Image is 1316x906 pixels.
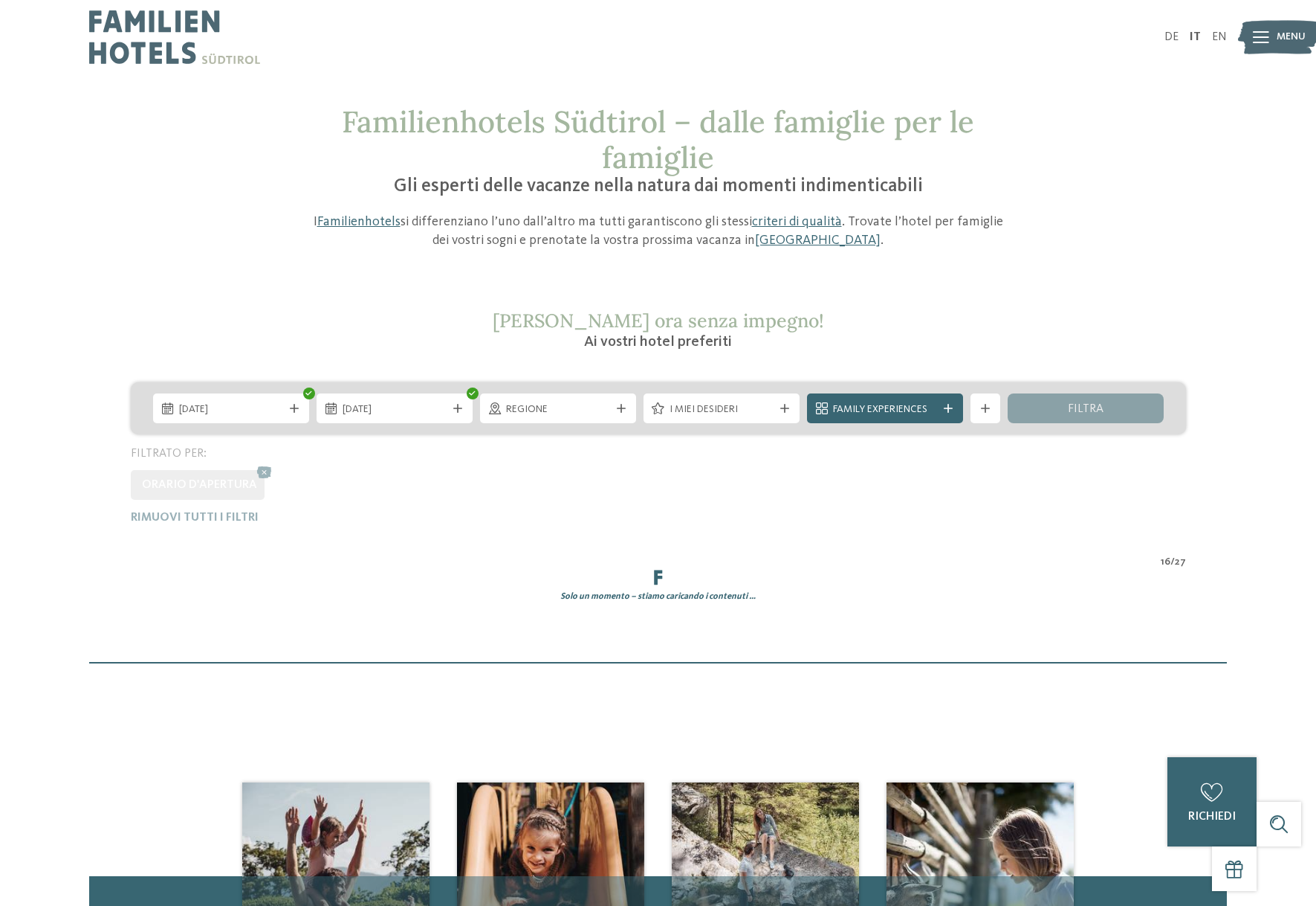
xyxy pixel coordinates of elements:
span: [PERSON_NAME] ora senza impegno! [493,309,824,332]
span: I miei desideri [670,402,774,417]
span: [DATE] [343,402,447,417]
span: Menu [1277,30,1306,45]
a: EN [1212,31,1227,43]
a: criteri di qualità [752,215,842,228]
span: Familienhotels Südtirol – dalle famiglie per le famiglie [342,103,974,176]
span: richiedi [1188,811,1236,823]
p: I si differenziano l’uno dall’altro ma tutti garantiscono gli stessi . Trovate l’hotel per famigl... [305,213,1011,250]
a: richiedi [1167,757,1257,846]
span: [DATE] [179,402,283,417]
span: 16 [1161,555,1170,570]
span: Family Experiences [833,402,937,417]
a: DE [1164,31,1179,43]
div: Solo un momento – stiamo caricando i contenuti … [120,591,1197,603]
a: [GEOGRAPHIC_DATA] [755,234,881,247]
a: IT [1190,31,1201,43]
a: Familienhotels [317,215,401,228]
span: Ai vostri hotel preferiti [584,335,732,350]
span: / [1170,555,1175,570]
span: Gli esperti delle vacanze nella natura dai momenti indimenticabili [394,177,923,196]
span: Regione [506,402,610,417]
span: 27 [1175,555,1186,570]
